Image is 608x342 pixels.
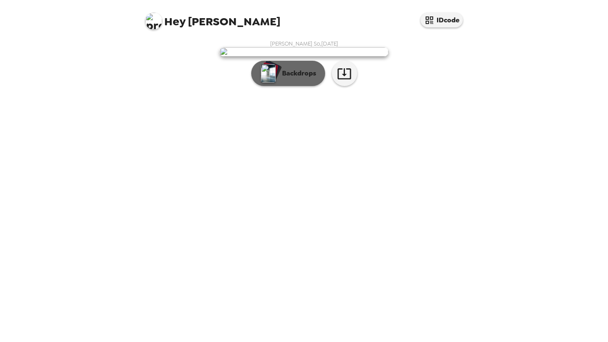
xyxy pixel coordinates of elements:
span: [PERSON_NAME] [145,8,280,27]
p: Backdrops [278,68,316,78]
img: profile pic [145,13,162,30]
button: Backdrops [251,61,325,86]
span: Hey [164,14,185,29]
img: user [220,47,388,57]
button: IDcode [421,13,463,27]
span: [PERSON_NAME] So , [DATE] [270,40,338,47]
